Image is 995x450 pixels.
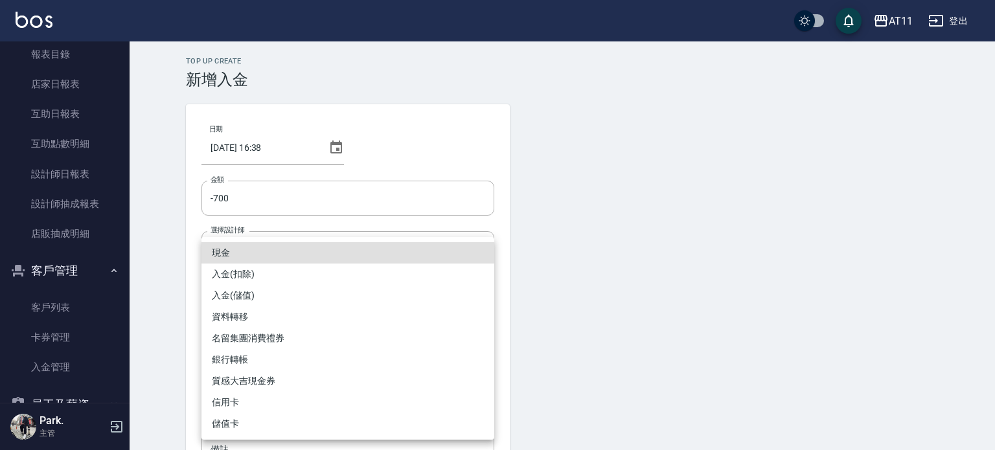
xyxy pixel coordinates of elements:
[201,285,494,306] li: 入金(儲值)
[201,328,494,349] li: 名留集團消費禮券
[201,370,494,392] li: 質感大吉現金券
[201,264,494,285] li: 入金(扣除)
[201,349,494,370] li: 銀行轉帳
[201,242,494,264] li: 現金
[201,413,494,434] li: 儲值卡
[201,392,494,413] li: 信用卡
[201,306,494,328] li: 資料轉移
